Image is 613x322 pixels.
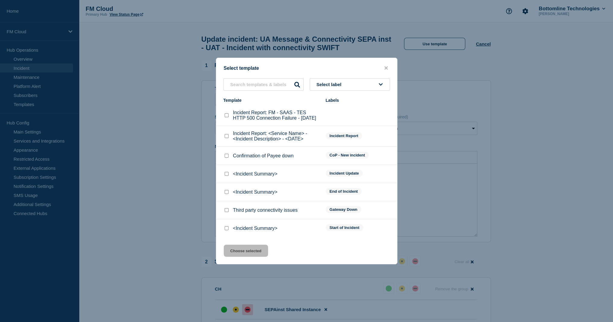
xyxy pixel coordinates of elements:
[233,208,298,213] p: Third party connectivity issues
[223,78,304,91] input: Search templates & labels
[317,82,344,87] span: Select label
[233,131,320,142] p: Incident Report: <Service Name> - <Incident Description> - <DATE>
[310,78,390,91] button: Select label
[233,189,278,195] p: <Incident Summary>
[326,152,369,159] span: CoP - New incident
[233,110,320,121] p: Incident Report: FM - SAAS - TES HTTP 500 Connection Failure - [DATE]
[224,245,268,257] button: Choose selected
[216,65,397,71] div: Select template
[233,226,278,231] p: <Incident Summary>
[225,226,229,230] input: <Incident Summary> checkbox
[326,132,362,139] span: Incident Report
[383,65,390,71] button: close button
[225,113,229,117] input: Incident Report: FM - SAAS - TES HTTP 500 Connection Failure - 27/08/2025 checkbox
[225,154,229,158] input: Confirmation of Payee down checkbox
[326,188,362,195] span: End of Incident
[326,224,363,231] span: Start of Incident
[225,208,229,212] input: Third party connectivity issues checkbox
[326,170,363,177] span: Incident Update
[225,134,229,138] input: Incident Report: <Service Name> - <Incident Description> - <DATE> checkbox
[233,171,278,177] p: <Incident Summary>
[223,98,320,103] div: Template
[326,98,390,103] div: Labels
[225,190,229,194] input: <Incident Summary> checkbox
[326,206,361,213] span: Gateway Down
[225,172,229,176] input: <Incident Summary> checkbox
[233,153,294,159] p: Confirmation of Payee down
